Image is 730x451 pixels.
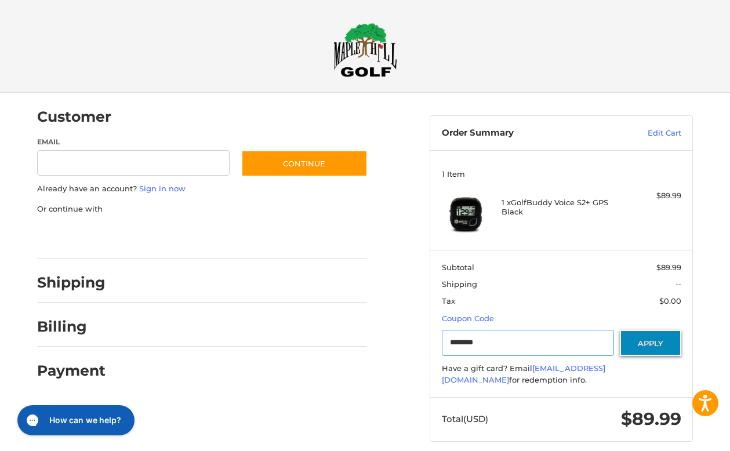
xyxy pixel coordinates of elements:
[621,408,681,430] span: $89.99
[12,401,139,439] iframe: Gorgias live chat messenger
[442,314,494,323] a: Coupon Code
[241,150,368,177] button: Continue
[37,137,230,147] label: Email
[37,318,105,336] h2: Billing
[442,413,488,424] span: Total (USD)
[442,363,605,384] a: [EMAIL_ADDRESS][DOMAIN_NAME]
[605,128,681,139] a: Edit Cart
[620,330,681,356] button: Apply
[442,279,477,289] span: Shipping
[37,108,111,126] h2: Customer
[37,274,106,292] h2: Shipping
[37,183,367,195] p: Already have an account?
[442,330,615,356] input: Gift Certificate or Coupon Code
[502,198,619,217] h4: 1 x GolfBuddy Voice S2+ GPS Black
[442,363,681,385] div: Have a gift card? Email for redemption info.
[656,263,681,272] span: $89.99
[37,203,367,215] p: Or continue with
[442,169,681,179] h3: 1 Item
[621,190,681,202] div: $89.99
[675,279,681,289] span: --
[34,226,121,247] iframe: PayPal-paypal
[37,362,106,380] h2: Payment
[139,184,186,193] a: Sign in now
[659,296,681,305] span: $0.00
[132,226,219,247] iframe: PayPal-paylater
[442,263,474,272] span: Subtotal
[230,226,317,247] iframe: PayPal-venmo
[333,23,397,77] img: Maple Hill Golf
[442,128,605,139] h3: Order Summary
[442,296,455,305] span: Tax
